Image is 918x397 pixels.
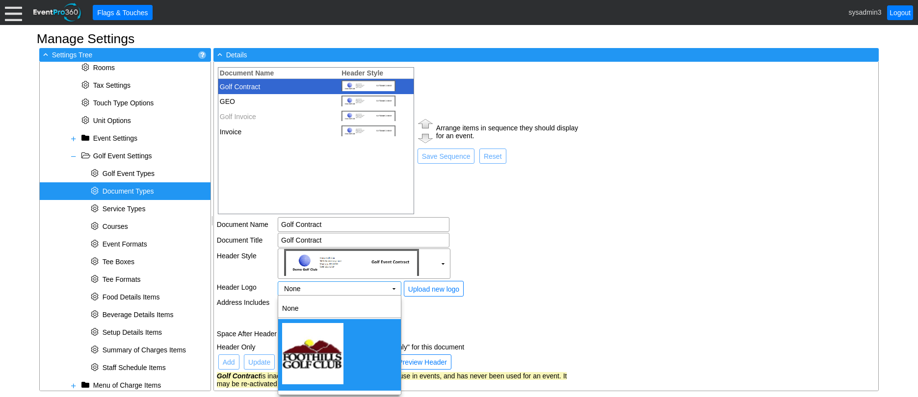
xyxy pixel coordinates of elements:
h1: Manage Settings [37,32,881,46]
td: Space After Header [217,326,277,341]
td: Address Phone number [278,298,579,325]
span: Add [221,357,237,367]
span: Tee Boxes [103,258,134,266]
span: Reset [482,151,504,161]
td: Address Includes [217,298,277,325]
td: Golf Contract [218,79,335,94]
i: Golf Contract [217,372,261,380]
span: - [215,50,224,59]
span: Update [246,357,272,367]
img: Move the selected item down [416,132,435,146]
span: Tee Formats [103,275,141,283]
span: Summary of Charges Items [103,346,186,354]
span: - [41,50,50,59]
span: sysadmin3 [849,8,882,16]
td: Golf Invoice [218,109,335,124]
span: Service Types [103,205,146,213]
img: ccc.jpg [282,323,343,384]
div: Menu: Click or 'Crtl+M' to toggle menu open/close [5,4,22,21]
img: Move the selected item up [416,117,435,130]
span: Reset [482,151,504,161]
span: Event Settings [93,134,137,142]
th: Header Style [340,68,414,79]
span: Staff Schedule Items [103,364,166,372]
span: Golf Event Types [103,170,155,177]
img: EventPro360 [32,1,83,24]
td: Header Logo [217,280,277,298]
td: Invoice [218,124,335,139]
span: Preview Header [396,357,449,367]
span: Menu of Charge Items [93,381,161,389]
span: Rooms [93,64,115,72]
span: Upload new logo [406,283,461,294]
td: Document Name [217,217,277,232]
span: Flags & Touches [95,8,150,18]
img: LogoAddressLeftTitleRight.jpg [341,111,395,122]
span: Save Sequence [420,151,472,161]
span: Upload new logo [406,284,461,294]
span: Unit Options [93,117,131,124]
a: Logout [887,5,913,20]
span: Settings Tree [52,51,93,59]
td: None [278,299,401,317]
span: Touch Type Options [93,99,154,107]
span: Setup Details Items [103,328,162,336]
td: Document Title [217,233,277,248]
img: LogoAddressLeftTitleRight.jpg [284,249,419,275]
span: Document Types [103,187,154,195]
span: Tax Settings [93,81,131,89]
th: Document Name [218,68,335,79]
img: LogoAddressLeftTitleRight.jpg [341,80,395,91]
td: Header Only [217,342,277,352]
span: Flags & Touches [95,7,150,18]
span: Event Formats [103,240,147,248]
td: Header Style [217,248,277,278]
span: None [284,284,300,294]
span: Add [221,357,237,367]
span: Food Details Items [103,293,160,301]
span: Golf Event Settings [93,152,152,160]
img: LogoAddressLeftTitleRight.jpg [341,96,395,106]
span: Beverage Details Items [103,311,174,319]
span: Preview Header [396,357,449,367]
span: Update [246,357,272,367]
div: Facility name [278,298,579,307]
div: Arrange items in sequence they should display for an event. [436,124,579,140]
span: is inactive, which means it is not available for use in events, and has never been used for an ev... [217,372,567,388]
img: LogoAddressLeftTitleRight.jpg [341,125,395,136]
td: GEO [218,94,335,109]
tr: <span><img src='/gems/images/logos/a0f2cd0c-5604-47da-b3f3-723c594a5307/facility_106983/ccc.jpg' ... [278,319,401,391]
div: dijit_form_Select_4_menu [278,295,401,395]
span: Save Sequence [420,151,472,161]
span: Details [226,51,247,59]
span: Courses [103,223,128,230]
